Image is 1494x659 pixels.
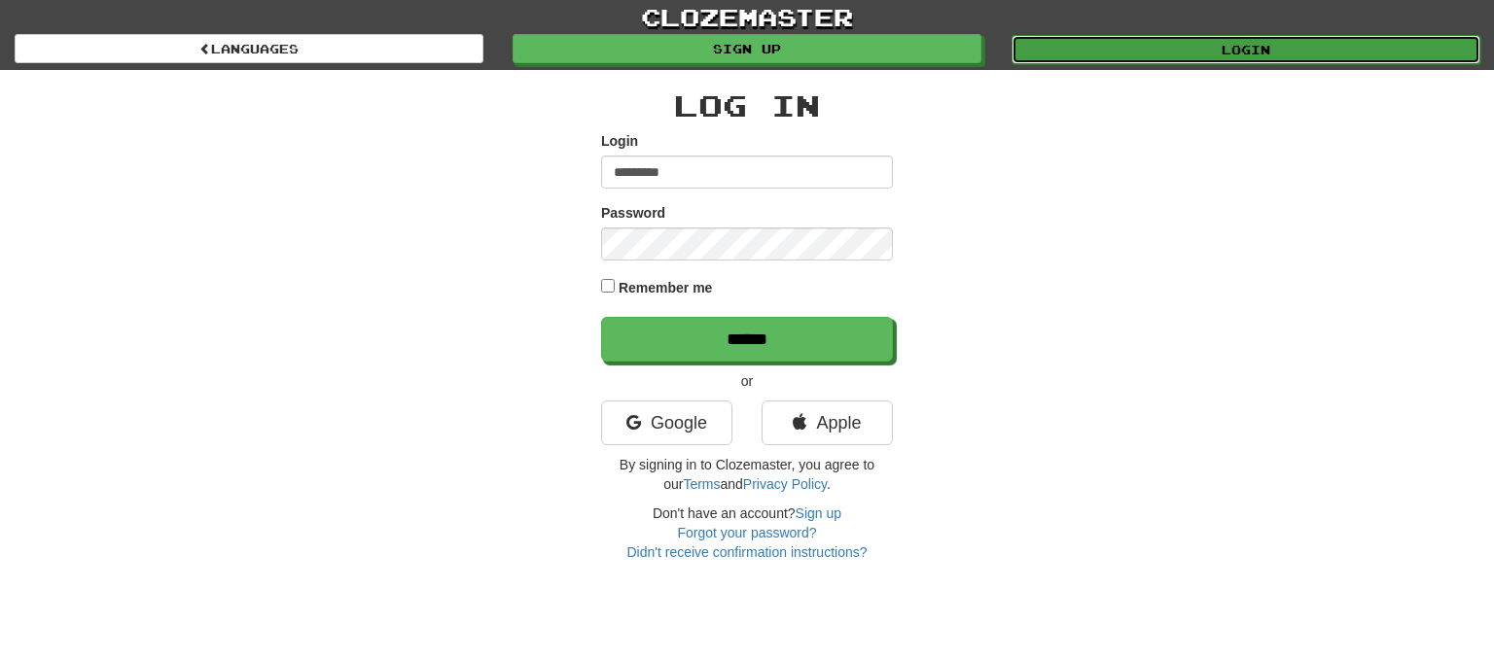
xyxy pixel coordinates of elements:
div: Don't have an account? [601,503,893,562]
label: Password [601,203,665,223]
a: Google [601,400,732,445]
a: Sign up [796,505,841,521]
a: Privacy Policy [743,476,827,492]
label: Login [601,131,638,151]
a: Sign up [513,34,981,63]
a: Languages [15,34,483,63]
a: Apple [762,400,893,445]
a: Login [1012,35,1480,64]
a: Didn't receive confirmation instructions? [626,544,867,560]
a: Terms [683,476,720,492]
h2: Log In [601,89,893,121]
p: By signing in to Clozemaster, you agree to our and . [601,455,893,494]
label: Remember me [619,278,713,297]
a: Forgot your password? [677,525,816,540]
p: or [601,371,893,391]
